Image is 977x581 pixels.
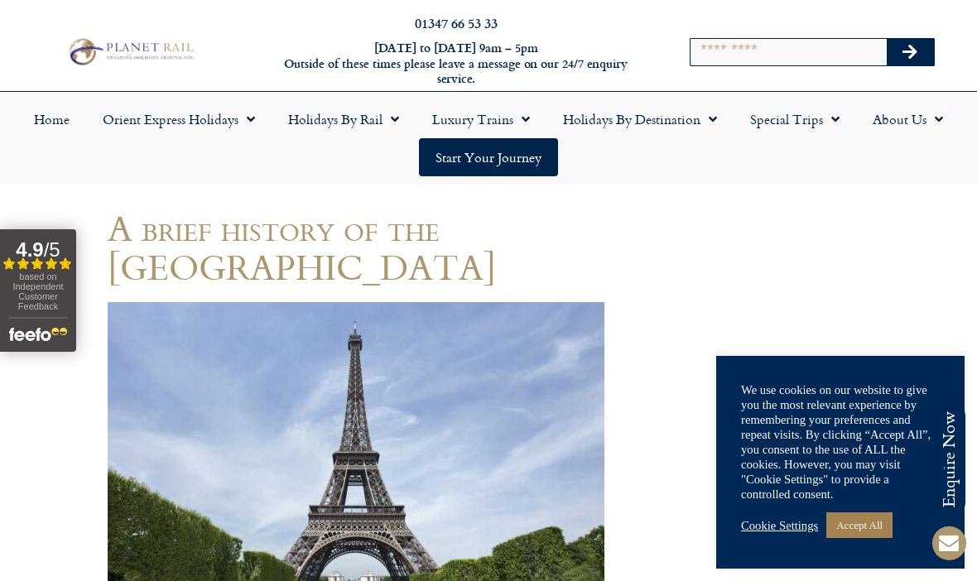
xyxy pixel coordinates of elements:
a: Start your Journey [419,138,558,176]
a: Home [17,100,86,138]
nav: Menu [8,100,969,176]
a: Special Trips [734,100,856,138]
a: Cookie Settings [741,518,818,533]
a: Holidays by Rail [272,100,416,138]
a: Orient Express Holidays [86,100,272,138]
a: About Us [856,100,960,138]
img: Planet Rail Train Holidays Logo [64,36,196,68]
a: 01347 66 53 33 [415,13,498,32]
a: Accept All [826,512,893,538]
a: Luxury Trains [416,100,546,138]
button: Search [887,39,935,65]
div: We use cookies on our website to give you the most relevant experience by remembering your prefer... [741,382,940,502]
h6: [DATE] to [DATE] 9am – 5pm Outside of these times please leave a message on our 24/7 enquiry serv... [265,41,647,87]
a: Holidays by Destination [546,100,734,138]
